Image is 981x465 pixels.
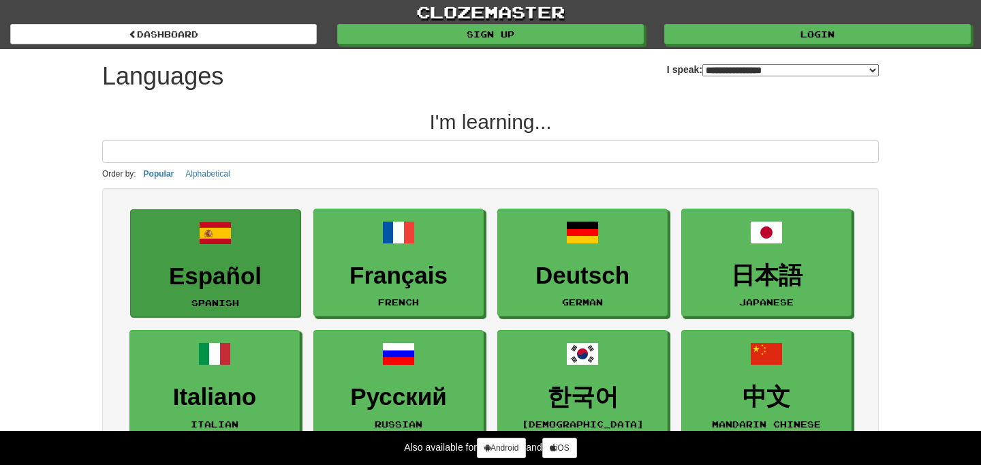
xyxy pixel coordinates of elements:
[689,384,844,410] h3: 中文
[681,209,852,317] a: 日本語Japanese
[313,330,484,438] a: РусскийRussian
[140,166,178,181] button: Popular
[497,330,668,438] a: 한국어[DEMOGRAPHIC_DATA]
[477,438,526,458] a: Android
[130,209,300,318] a: EspañolSpanish
[542,438,577,458] a: iOS
[712,419,821,429] small: Mandarin Chinese
[505,384,660,410] h3: 한국어
[321,262,476,289] h3: Français
[138,263,293,290] h3: Español
[378,297,419,307] small: French
[702,64,879,76] select: I speak:
[191,298,239,307] small: Spanish
[505,262,660,289] h3: Deutsch
[102,169,136,179] small: Order by:
[667,63,879,76] label: I speak:
[191,419,238,429] small: Italian
[10,24,317,44] a: dashboard
[137,384,292,410] h3: Italiano
[497,209,668,317] a: DeutschGerman
[739,297,794,307] small: Japanese
[181,166,234,181] button: Alphabetical
[664,24,971,44] a: Login
[681,330,852,438] a: 中文Mandarin Chinese
[313,209,484,317] a: FrançaisFrench
[102,110,879,133] h2: I'm learning...
[337,24,644,44] a: Sign up
[689,262,844,289] h3: 日本語
[102,63,223,90] h1: Languages
[375,419,422,429] small: Russian
[321,384,476,410] h3: Русский
[129,330,300,438] a: ItalianoItalian
[562,297,603,307] small: German
[522,419,644,429] small: [DEMOGRAPHIC_DATA]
